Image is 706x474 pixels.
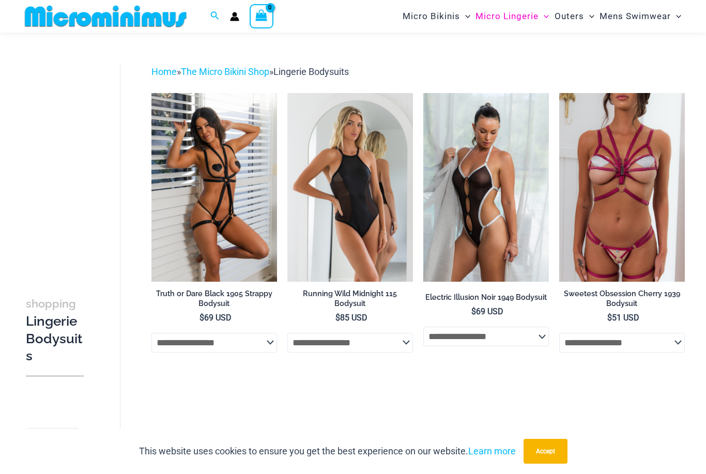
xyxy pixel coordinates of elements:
[199,313,204,323] span: $
[287,93,413,282] img: Running Wild Midnight 115 Bodysuit 02
[423,293,549,302] h2: Electric Illusion Noir 1949 Bodysuit
[584,3,594,29] span: Menu Toggle
[473,3,551,29] a: Micro LingerieMenu ToggleMenu Toggle
[403,3,460,29] span: Micro Bikinis
[26,295,84,365] h3: Lingerie Bodysuits
[21,5,191,28] img: MM SHOP LOGO FLAT
[559,93,685,282] img: Sweetest Obsession Cherry 1129 Bra 6119 Bottom 1939 Bodysuit 09
[250,4,273,28] a: View Shopping Cart, empty
[524,439,567,464] button: Accept
[671,3,681,29] span: Menu Toggle
[26,56,119,263] iframe: TrustedSite Certified
[287,289,413,312] a: Running Wild Midnight 115 Bodysuit
[287,289,413,308] h2: Running Wild Midnight 115 Bodysuit
[210,10,220,23] a: Search icon link
[151,93,277,282] a: Truth or Dare Black 1905 Bodysuit 611 Micro 07Truth or Dare Black 1905 Bodysuit 611 Micro 05Truth...
[151,66,177,77] a: Home
[468,446,516,456] a: Learn more
[151,289,277,308] h2: Truth or Dare Black 1905 Strappy Bodysuit
[151,289,277,312] a: Truth or Dare Black 1905 Strappy Bodysuit
[398,2,685,31] nav: Site Navigation
[460,3,470,29] span: Menu Toggle
[597,3,684,29] a: Mens SwimwearMenu ToggleMenu Toggle
[471,307,503,316] bdi: 69 USD
[139,444,516,459] p: This website uses cookies to ensure you get the best experience on our website.
[471,307,476,316] span: $
[199,313,232,323] bdi: 69 USD
[559,289,685,308] h2: Sweetest Obsession Cherry 1939 Bodysuit
[552,3,597,29] a: OutersMenu ToggleMenu Toggle
[539,3,549,29] span: Menu Toggle
[400,3,473,29] a: Micro BikinisMenu ToggleMenu Toggle
[287,93,413,282] a: Running Wild Midnight 115 Bodysuit 02Running Wild Midnight 115 Bodysuit 12Running Wild Midnight 1...
[555,3,584,29] span: Outers
[151,93,277,282] img: Truth or Dare Black 1905 Bodysuit 611 Micro 07
[230,12,239,21] a: Account icon link
[475,3,539,29] span: Micro Lingerie
[559,289,685,312] a: Sweetest Obsession Cherry 1939 Bodysuit
[335,313,367,323] bdi: 85 USD
[423,293,549,306] a: Electric Illusion Noir 1949 Bodysuit
[607,313,612,323] span: $
[26,297,76,310] span: shopping
[335,313,340,323] span: $
[273,66,349,77] span: Lingerie Bodysuits
[607,313,639,323] bdi: 51 USD
[600,3,671,29] span: Mens Swimwear
[423,93,549,282] img: Electric Illusion Noir 1949 Bodysuit 03
[181,66,269,77] a: The Micro Bikini Shop
[151,66,349,77] span: » »
[423,93,549,282] a: Electric Illusion Noir 1949 Bodysuit 03Electric Illusion Noir 1949 Bodysuit 04Electric Illusion N...
[559,93,685,282] a: Sweetest Obsession Cherry 1129 Bra 6119 Bottom 1939 Bodysuit 09Sweetest Obsession Cherry 1129 Bra...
